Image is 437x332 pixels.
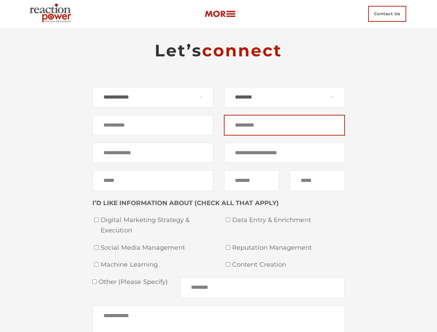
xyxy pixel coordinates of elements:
span: connect [202,40,282,61]
span: Reputation Management [232,243,345,253]
span: Digital Marketing Strategy & Execution [101,215,213,236]
span: Social Media Management [101,243,213,253]
img: more-btn.png [204,10,236,18]
span: Content Creation [232,260,345,270]
h2: Let’s [92,40,345,61]
img: Executive Branding | Personal Branding Agency [27,1,77,26]
span: Other (please specify) [97,278,168,286]
span: Machine Learning [101,260,213,270]
strong: I’D LIKE INFORMATION ABOUT (CHECK ALL THAT APPLY) [92,199,279,207]
span: Data Entry & Enrichment [232,215,345,225]
span: Contact Us [368,6,406,22]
